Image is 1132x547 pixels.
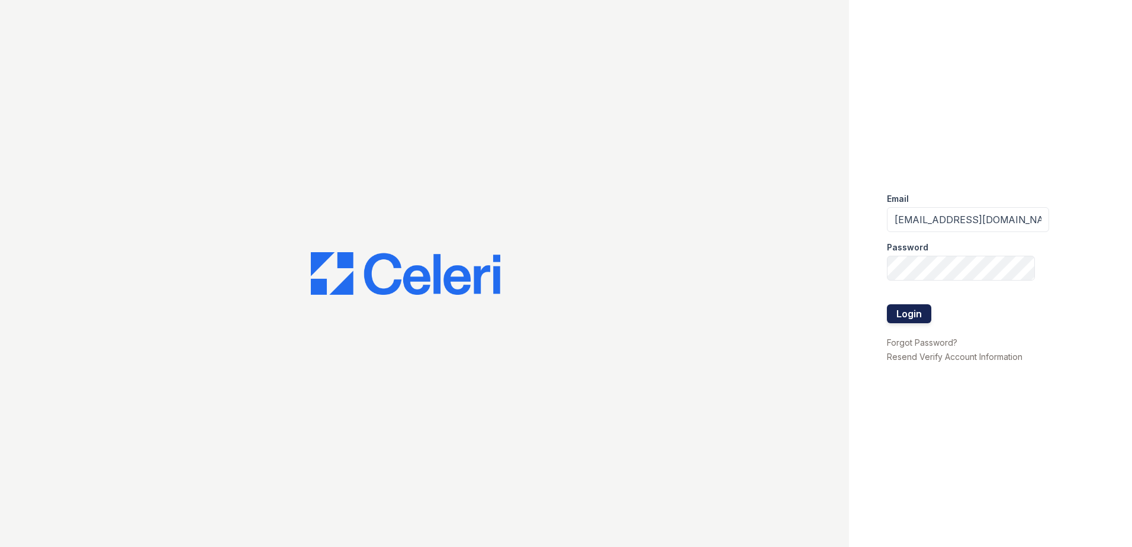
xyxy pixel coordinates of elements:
[887,337,957,347] a: Forgot Password?
[887,193,909,205] label: Email
[887,352,1022,362] a: Resend Verify Account Information
[887,242,928,253] label: Password
[887,304,931,323] button: Login
[311,252,500,295] img: CE_Logo_Blue-a8612792a0a2168367f1c8372b55b34899dd931a85d93a1a3d3e32e68fde9ad4.png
